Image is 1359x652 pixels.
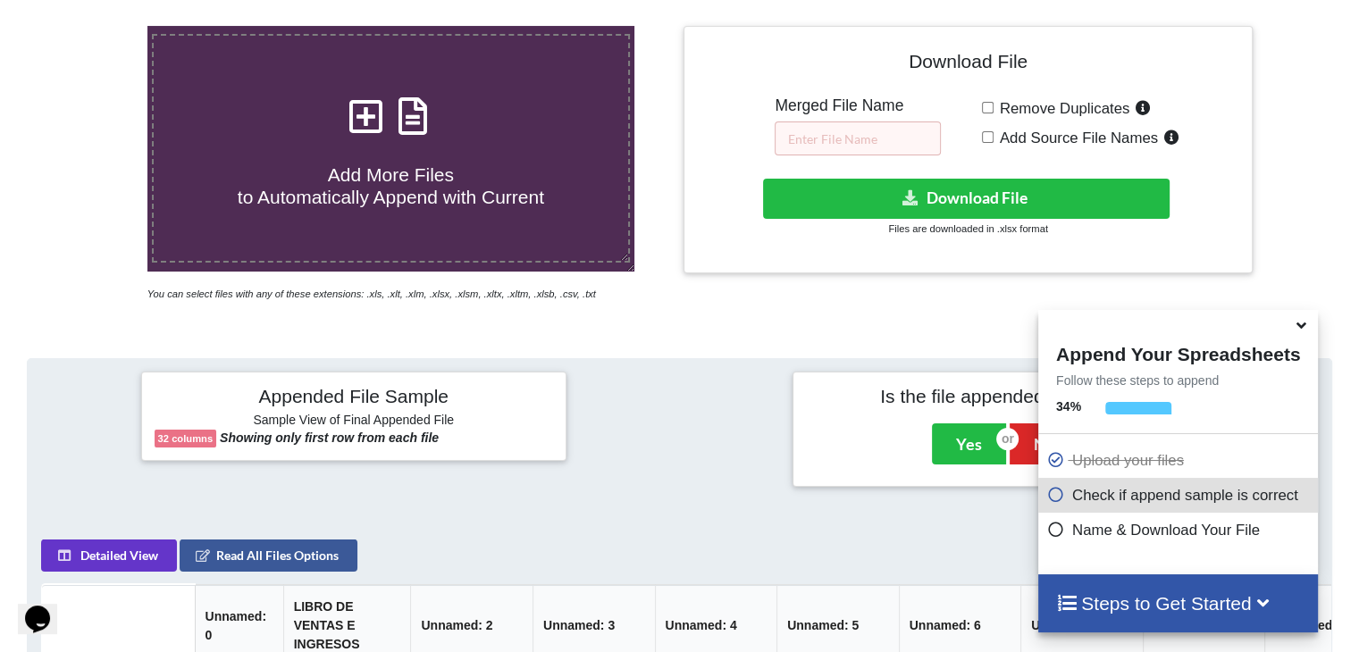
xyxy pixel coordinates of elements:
[994,100,1130,117] span: Remove Duplicates
[238,164,544,207] span: Add More Files to Automatically Append with Current
[1056,399,1081,414] b: 34 %
[180,539,357,572] button: Read All Files Options
[220,430,439,445] b: Showing only first row from each file
[1047,484,1313,506] p: Check if append sample is correct
[994,130,1158,146] span: Add Source File Names
[155,385,553,410] h4: Appended File Sample
[1038,372,1318,389] p: Follow these steps to append
[1038,339,1318,365] h4: Append Your Spreadsheets
[888,223,1047,234] small: Files are downloaded in .xlsx format
[18,581,75,634] iframe: chat widget
[775,96,941,115] h5: Merged File Name
[697,39,1238,90] h4: Download File
[1047,449,1313,472] p: Upload your files
[763,179,1170,219] button: Download File
[1056,592,1300,614] h4: Steps to Get Started
[775,121,941,155] input: Enter File Name
[147,288,596,299] i: You can select files with any of these extensions: .xls, .xlt, .xlm, .xlsx, .xlsm, .xltx, .xltm, ...
[158,433,214,444] b: 32 columns
[1047,519,1313,541] p: Name & Download Your File
[1010,423,1079,464] button: No
[932,423,1006,464] button: Yes
[155,413,553,430] h6: Sample View of Final Appended File
[806,385,1204,407] h4: Is the file appended correctly?
[41,539,177,572] button: Detailed View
